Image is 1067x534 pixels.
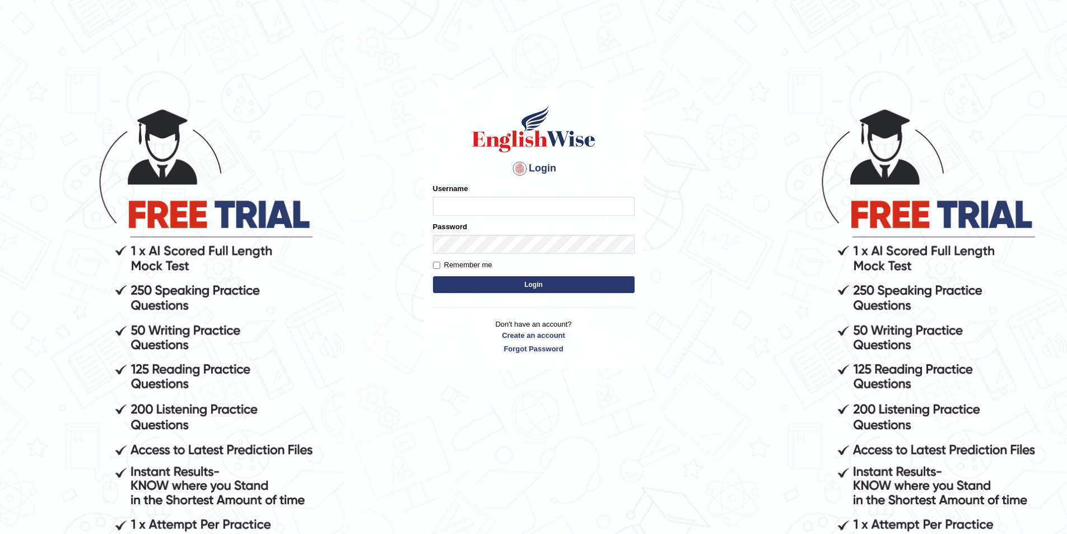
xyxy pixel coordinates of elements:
[433,262,440,269] input: Remember me
[433,221,467,232] label: Password
[433,343,635,354] a: Forgot Password
[433,319,635,354] p: Don't have an account?
[433,183,468,194] label: Username
[433,330,635,341] a: Create an account
[470,104,598,154] img: Logo of English Wise sign in for intelligent practice with AI
[433,276,635,293] button: Login
[433,259,492,271] label: Remember me
[433,160,635,178] h4: Login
